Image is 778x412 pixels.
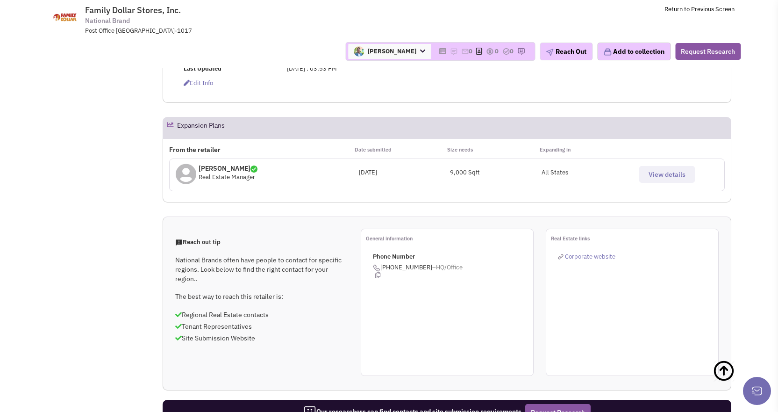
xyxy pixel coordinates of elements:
img: icon-dealamount.png [486,48,493,55]
img: icon-collection-lavender.png [603,48,612,56]
p: The best way to reach this retailer is: [175,292,348,301]
img: TaskCount.png [502,48,510,55]
button: Add to collection [597,43,671,60]
span: 0 [510,47,514,55]
span: Real Estate Manager [199,173,255,181]
div: [DATE] [359,168,450,177]
span: [PHONE_NUMBER] [373,263,533,278]
p: From the retailer [169,145,354,154]
p: General information [366,234,533,243]
button: View details [639,166,695,183]
img: icon-phone.png [373,264,380,272]
a: Back To Top [713,350,759,411]
p: [PERSON_NAME] [199,164,257,173]
img: plane.png [546,49,553,56]
div: Post Office [GEOGRAPHIC_DATA]-1017 [85,27,329,36]
p: Expanding in [540,145,632,154]
p: National Brands often have people to contact for specific regions. Look below to find the right c... [175,255,348,283]
p: Size needs [447,145,540,154]
span: 0 [495,47,499,55]
p: Phone Number [373,253,533,261]
p: All States [542,168,633,177]
a: Corporate website [558,253,615,260]
button: Request Research [675,43,741,60]
b: Last Updated [184,65,221,72]
a: Return to Previous Screen [664,5,735,13]
span: View details [649,170,685,179]
p: Date submitted [355,145,447,154]
p: Real Estate links [551,234,718,243]
span: Family Dollar Stores, Inc. [85,5,181,15]
span: Edit info [184,79,213,87]
span: 0 [469,47,472,55]
img: icon-note.png [450,48,457,55]
p: Tenant Representatives [175,322,348,331]
span: National Brand [85,16,130,26]
h2: Expansion Plans [177,117,225,138]
span: Reach out tip [175,238,221,246]
div: 9,000 Sqft [450,168,542,177]
img: research-icon.png [517,48,525,55]
img: W7vr0x00b0GZC0PPbilSCg.png [354,46,364,57]
img: icon-email-active-16.png [461,48,469,55]
span: –HQ/Office [432,263,463,271]
span: Corporate website [565,253,615,260]
img: reachlinkicon.png [558,254,564,260]
button: Reach Out [540,43,592,60]
p: Regional Real Estate contacts [175,310,348,319]
td: [DATE] : 03:53 PM [284,62,441,76]
p: Site Submission Website [175,333,348,343]
img: icon-verified.png [250,166,257,173]
span: [PERSON_NAME] [348,44,431,59]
